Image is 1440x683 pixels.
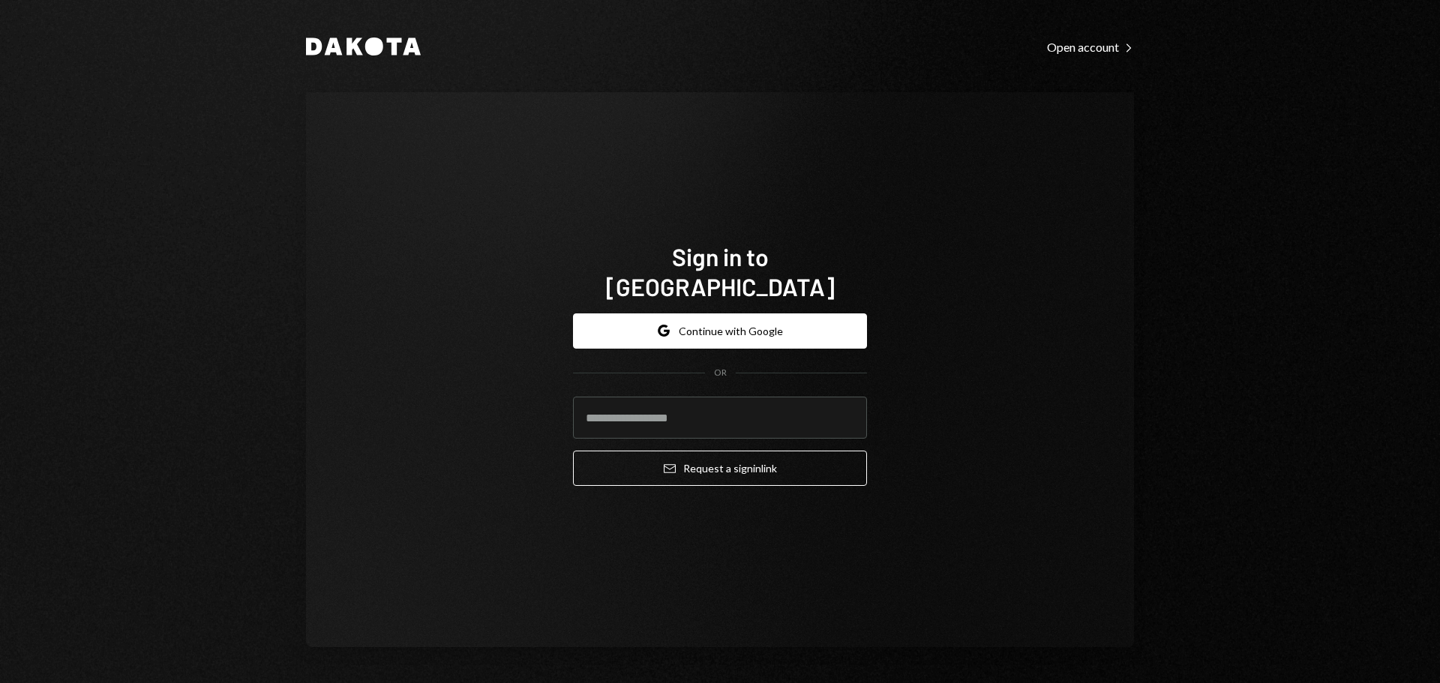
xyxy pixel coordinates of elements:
[573,313,867,349] button: Continue with Google
[1047,38,1134,55] a: Open account
[714,367,727,379] div: OR
[573,241,867,301] h1: Sign in to [GEOGRAPHIC_DATA]
[573,451,867,486] button: Request a signinlink
[1047,40,1134,55] div: Open account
